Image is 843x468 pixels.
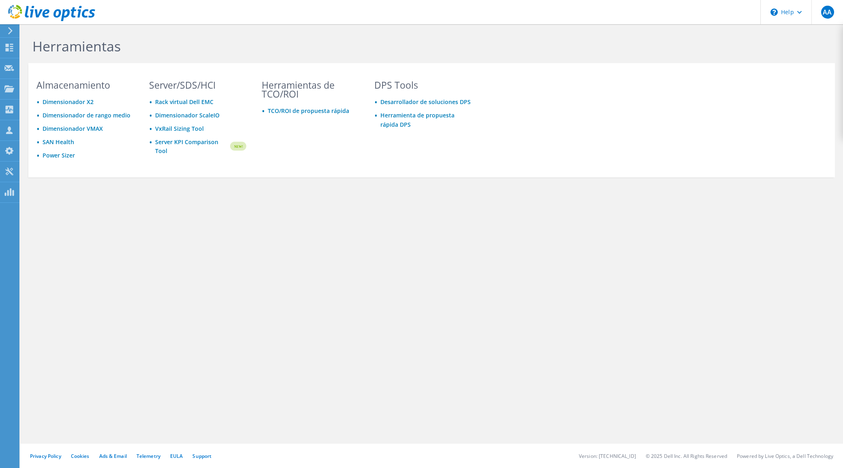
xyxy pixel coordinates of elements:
img: new-badge.svg [229,137,246,156]
a: EULA [170,453,183,459]
h3: Herramientas de TCO/ROI [262,81,359,98]
a: Dimensionador VMAX [43,125,103,132]
a: TCO/ROI de propuesta rápida [268,107,349,115]
a: Power Sizer [43,151,75,159]
a: Telemetry [137,453,160,459]
li: Version: [TECHNICAL_ID] [579,453,636,459]
a: Rack virtual Dell EMC [155,98,213,106]
h3: Almacenamiento [36,81,134,89]
h1: Herramientas [32,38,579,55]
a: Server KPI Comparison Tool [155,138,229,155]
a: Support [192,453,211,459]
li: Powered by Live Optics, a Dell Technology [737,453,833,459]
svg: \n [770,9,778,16]
a: Dimensionador de rango medio [43,111,130,119]
a: Cookies [71,453,90,459]
h3: DPS Tools [374,81,472,89]
a: Ads & Email [99,453,127,459]
a: VxRail Sizing Tool [155,125,204,132]
h3: Server/SDS/HCI [149,81,246,89]
a: Herramienta de propuesta rápida DPS [380,111,455,128]
a: Dimensionador ScaleIO [155,111,220,119]
a: Dimensionador X2 [43,98,94,106]
a: Privacy Policy [30,453,61,459]
li: © 2025 Dell Inc. All Rights Reserved [646,453,727,459]
a: Desarrollador de soluciones DPS [380,98,471,106]
a: SAN Health [43,138,74,146]
span: AA [821,6,834,19]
